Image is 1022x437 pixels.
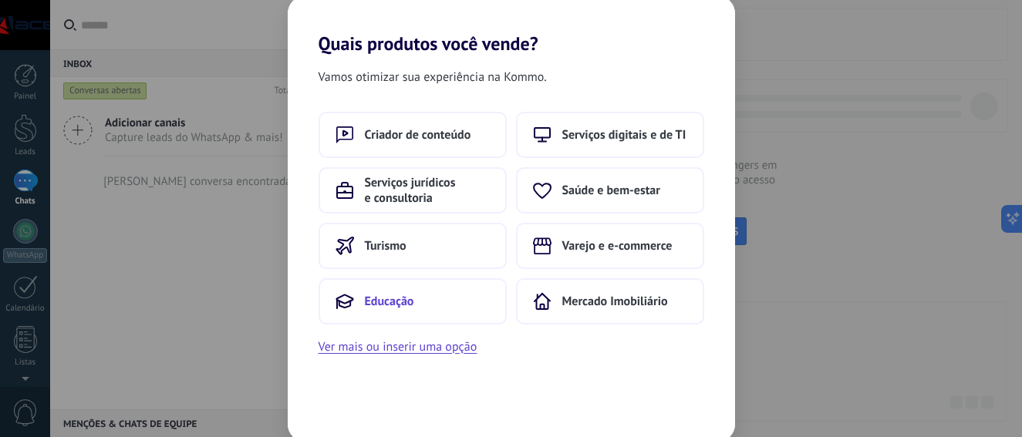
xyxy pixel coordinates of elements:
[562,238,673,254] span: Varejo e e-commerce
[516,112,704,158] button: Serviços digitais e de TI
[319,278,507,324] button: Educação
[365,238,406,254] span: Turismo
[516,278,704,324] button: Mercado Imobiliário
[365,294,414,309] span: Educação
[562,183,660,198] span: Saúde e bem-estar
[319,167,507,213] button: Serviços jurídicos e consultoria
[365,175,490,206] span: Serviços jurídicos e consultoria
[319,337,477,357] button: Ver mais ou inserir uma opção
[319,67,547,87] span: Vamos otimizar sua experiência na Kommo.
[516,223,704,269] button: Varejo e e-commerce
[319,223,507,269] button: Turismo
[562,127,686,143] span: Serviços digitais e de TI
[319,112,507,158] button: Criador de conteúdo
[562,294,668,309] span: Mercado Imobiliário
[365,127,471,143] span: Criador de conteúdo
[516,167,704,213] button: Saúde e bem-estar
